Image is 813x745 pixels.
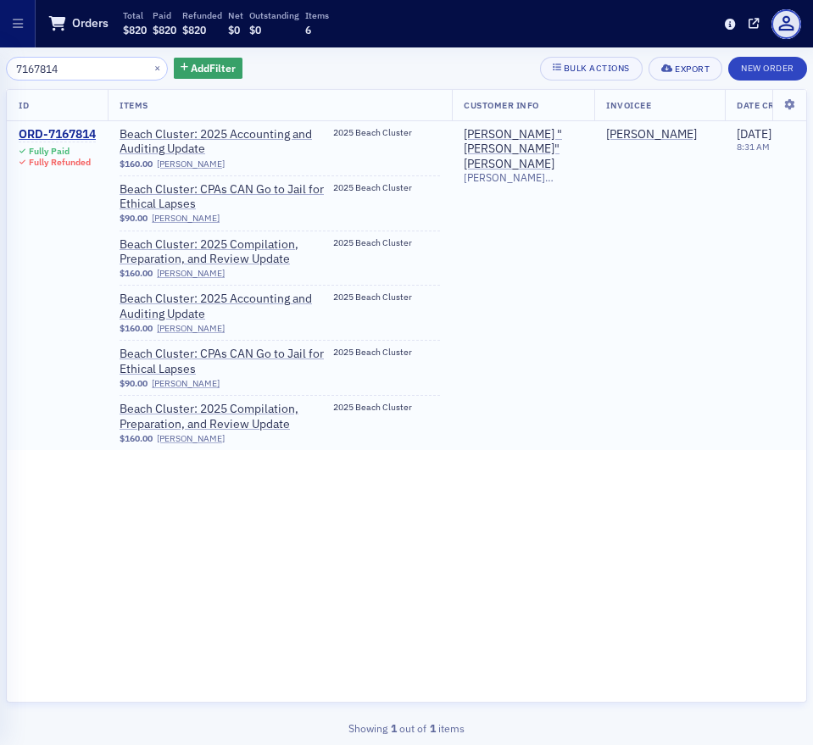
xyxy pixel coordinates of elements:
span: 2025 Beach Cluster [333,237,440,248]
h1: Orders [72,15,109,31]
span: 2025 Beach Cluster [333,182,440,193]
div: Showing out of items [6,720,807,736]
span: $160.00 [120,433,153,444]
a: Beach Cluster: 2025 Accounting and Auditing Update [120,127,333,157]
a: 2025 Beach Cluster [333,127,440,158]
time: 8:31 AM [737,141,770,153]
p: Total [123,9,147,21]
strong: 1 [426,720,438,736]
button: New Order [728,57,807,81]
span: $0 [228,23,240,36]
strong: 1 [387,720,399,736]
span: Customer Info [464,99,539,111]
a: [PERSON_NAME] [606,127,697,142]
p: Refunded [182,9,222,21]
input: Search… [6,57,168,81]
a: [PERSON_NAME] [157,433,225,444]
a: [PERSON_NAME] [157,158,225,170]
span: 6 [305,23,311,36]
span: [PERSON_NAME][EMAIL_ADDRESS][DOMAIN_NAME] [464,171,582,184]
span: $90.00 [120,213,148,224]
span: $820 [182,23,206,36]
span: $160.00 [120,158,153,170]
span: ID [19,99,29,111]
button: Bulk Actions [540,57,643,81]
a: Beach Cluster: CPAs CAN Go to Jail for Ethical Lapses [120,347,333,376]
span: Jeb Williamson [606,127,713,142]
a: New Order [728,59,807,75]
span: Date Created [737,99,803,111]
button: AddFilter [174,58,243,79]
span: $0 [249,23,261,36]
div: Bulk Actions [564,64,630,73]
a: 2025 Beach Cluster [333,402,440,433]
div: Fully Paid [29,146,70,157]
button: Export [649,57,722,81]
span: $820 [153,23,176,36]
span: Items [120,99,148,111]
span: $90.00 [120,378,148,389]
a: Beach Cluster: 2025 Compilation, Preparation, and Review Update [120,402,333,431]
span: $160.00 [120,268,153,279]
a: ORD-7167814 [19,127,96,142]
p: Items [305,9,329,21]
span: $820 [123,23,147,36]
p: Net [228,9,243,21]
a: 2025 Beach Cluster [333,347,440,378]
a: [PERSON_NAME] [157,323,225,334]
a: Beach Cluster: 2025 Compilation, Preparation, and Review Update [120,237,333,267]
a: Beach Cluster: CPAs CAN Go to Jail for Ethical Lapses [120,182,333,212]
span: $160.00 [120,323,153,334]
a: 2025 Beach Cluster [333,237,440,269]
span: Profile [771,9,801,39]
span: Invoicee [606,99,651,111]
a: [PERSON_NAME] [152,213,220,224]
a: [PERSON_NAME] [152,378,220,389]
a: [PERSON_NAME] "[PERSON_NAME]" [PERSON_NAME] [464,127,582,172]
p: Paid [153,9,176,21]
span: [DATE] [737,126,771,142]
div: Export [675,64,710,74]
p: Outstanding [249,9,299,21]
a: Beach Cluster: 2025 Accounting and Auditing Update [120,292,333,321]
a: 2025 Beach Cluster [333,182,440,214]
span: 2025 Beach Cluster [333,347,440,358]
a: [PERSON_NAME] [157,268,225,279]
button: × [150,60,165,75]
span: 2025 Beach Cluster [333,127,440,138]
a: 2025 Beach Cluster [333,292,440,323]
span: 2025 Beach Cluster [333,292,440,303]
div: Fully Refunded [29,157,91,168]
span: 2025 Beach Cluster [333,402,440,413]
span: Add Filter [191,60,236,75]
